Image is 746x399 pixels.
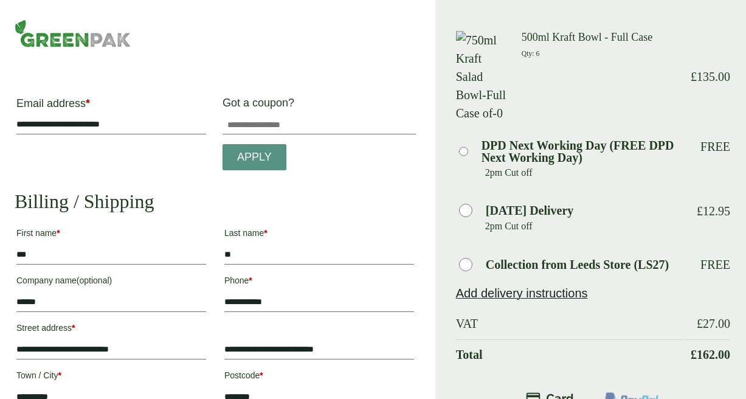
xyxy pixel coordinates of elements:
p: 2pm Cut off [485,217,682,235]
label: [DATE] Delivery [486,204,574,217]
label: DPD Next Working Day (FREE DPD Next Working Day) [482,139,682,164]
span: £ [697,204,703,218]
small: Qty: 6 [522,50,539,58]
a: Add delivery instructions [456,286,588,300]
h2: Billing / Shipping [15,190,416,213]
bdi: 135.00 [691,70,730,83]
label: Postcode [224,367,414,387]
label: Town / City [16,367,206,387]
label: Company name [16,272,206,293]
label: Last name [224,224,414,245]
span: Apply [237,151,272,164]
label: Phone [224,272,414,293]
h3: 500ml Kraft Bowl - Full Case [522,31,682,44]
label: Collection from Leeds Store (LS27) [486,258,669,271]
abbr: required [57,228,60,238]
bdi: 27.00 [697,317,730,330]
abbr: required [260,370,263,380]
bdi: 162.00 [691,348,730,361]
img: GreenPak Supplies [15,19,131,47]
abbr: required [249,276,252,285]
span: £ [691,70,697,83]
p: 2pm Cut off [485,164,682,182]
span: £ [697,317,703,330]
label: First name [16,224,206,245]
label: Street address [16,319,206,340]
label: Email address [16,98,206,115]
img: 750ml Kraft Salad Bowl-Full Case of-0 [456,31,507,122]
bdi: 12.95 [697,204,730,218]
th: VAT [456,309,682,338]
label: Got a coupon? [223,97,299,115]
abbr: required [58,370,61,380]
abbr: required [86,97,90,109]
span: £ [691,348,697,361]
abbr: required [264,228,267,238]
a: Apply [223,144,286,170]
span: (optional) [77,276,112,285]
th: Total [456,339,682,369]
p: Free [700,139,730,154]
p: Free [700,257,730,272]
abbr: required [72,323,75,333]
